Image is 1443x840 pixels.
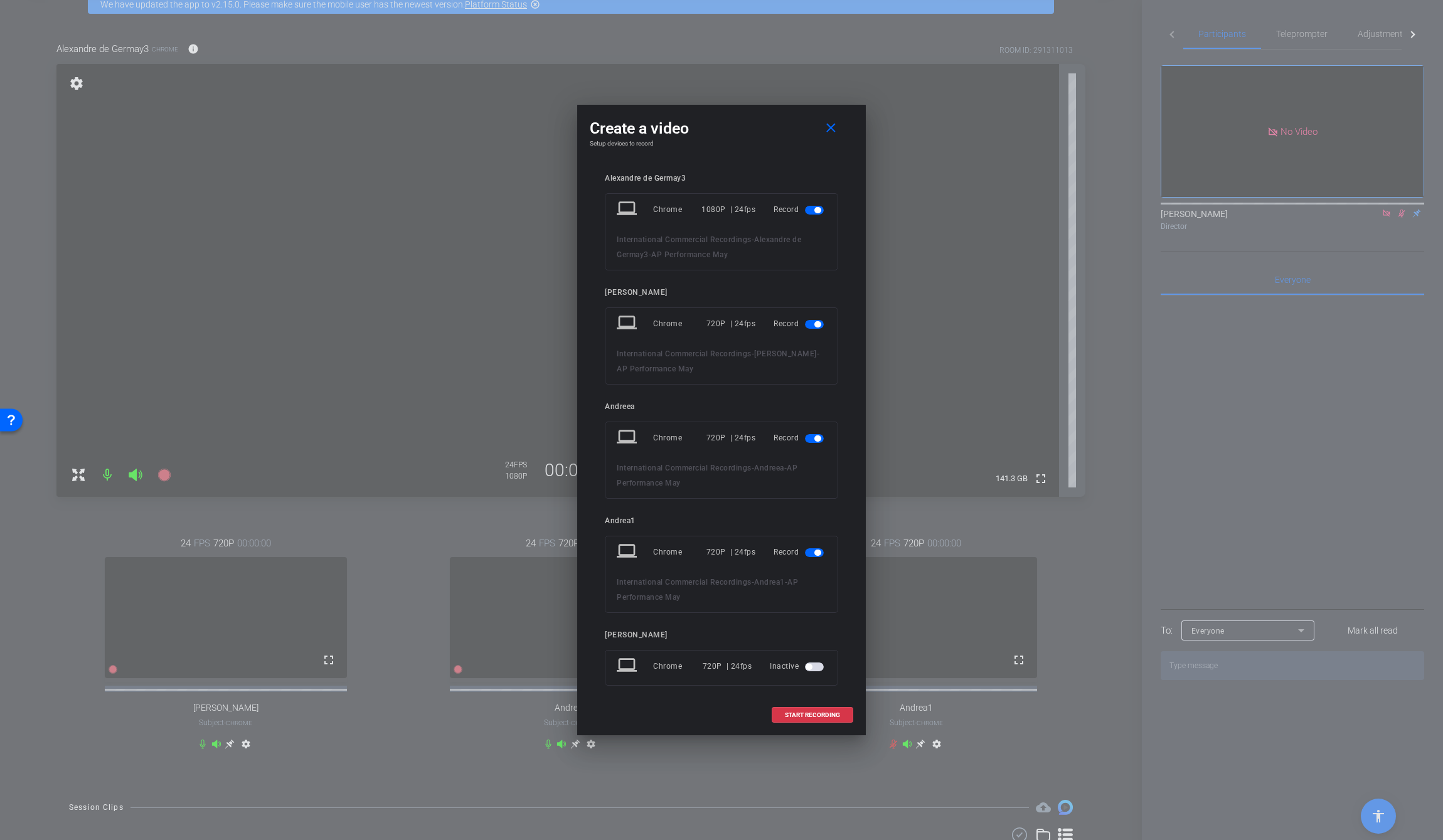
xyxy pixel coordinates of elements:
[754,578,785,587] span: Andrea1
[617,464,752,472] span: International Commercial Recordings
[817,349,820,358] span: -
[706,312,756,335] div: 720P | 24fps
[617,655,639,678] mat-icon: laptop
[752,578,755,587] span: -
[785,578,788,587] span: -
[617,464,797,487] span: AP Performance May
[617,427,639,449] mat-icon: laptop
[605,288,838,297] div: [PERSON_NAME]
[617,364,693,373] span: AP Performance May
[651,250,728,259] span: AP Performance May
[617,235,752,244] span: International Commercial Recordings
[752,235,755,244] span: -
[754,464,784,472] span: Andreea
[774,198,826,221] div: Record
[701,198,755,221] div: 1080P | 24fps
[653,312,706,335] div: Chrome
[752,349,755,358] span: -
[653,541,706,563] div: Chrome
[605,516,838,526] div: Andrea1
[774,312,826,335] div: Record
[617,235,801,259] span: Alexandre de Germay3
[590,117,853,140] div: Create a video
[754,349,817,358] span: [PERSON_NAME]
[590,140,853,147] h4: Setup devices to record
[617,578,752,587] span: International Commercial Recordings
[703,655,752,678] div: 720P | 24fps
[605,402,838,412] div: Andreea
[785,712,840,718] span: START RECORDING
[774,427,826,449] div: Record
[772,707,853,723] button: START RECORDING
[617,578,798,602] span: AP Performance May
[770,655,826,678] div: Inactive
[706,541,756,563] div: 720P | 24fps
[653,655,703,678] div: Chrome
[617,198,639,221] mat-icon: laptop
[774,541,826,563] div: Record
[605,630,838,640] div: [PERSON_NAME]
[653,427,706,449] div: Chrome
[784,464,787,472] span: -
[617,312,639,335] mat-icon: laptop
[605,174,838,183] div: Alexandre de Germay3
[823,120,839,136] mat-icon: close
[706,427,756,449] div: 720P | 24fps
[653,198,701,221] div: Chrome
[649,250,652,259] span: -
[617,541,639,563] mat-icon: laptop
[617,349,752,358] span: International Commercial Recordings
[752,464,755,472] span: -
